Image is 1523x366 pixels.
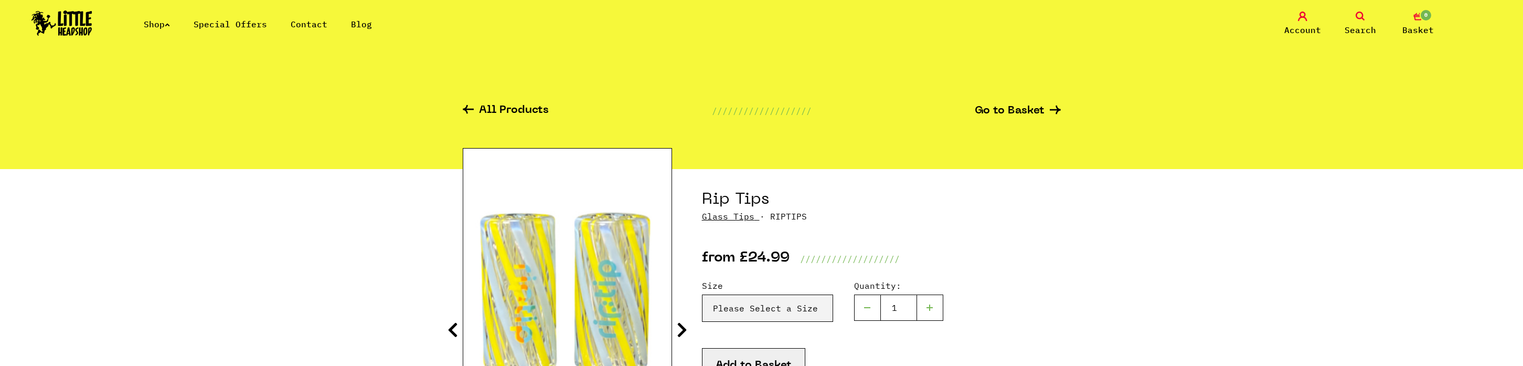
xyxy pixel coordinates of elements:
[880,295,917,321] input: 1
[800,253,900,265] p: ///////////////////
[702,279,833,292] label: Size
[975,106,1061,117] a: Go to Basket
[291,19,327,29] a: Contact
[702,190,1061,210] h1: Rip Tips
[194,19,267,29] a: Special Offers
[31,11,92,36] img: Little Head Shop Logo
[1392,12,1444,36] a: 0 Basket
[702,211,754,222] a: Glass Tips
[1420,9,1432,22] span: 0
[1334,12,1387,36] a: Search
[702,253,790,265] p: from £24.99
[854,279,943,292] label: Quantity:
[1345,24,1376,36] span: Search
[702,210,1061,223] p: · RIPTIPS
[144,19,170,29] a: Shop
[463,105,549,117] a: All Products
[1284,24,1321,36] span: Account
[1402,24,1434,36] span: Basket
[712,104,812,117] p: ///////////////////
[351,19,372,29] a: Blog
